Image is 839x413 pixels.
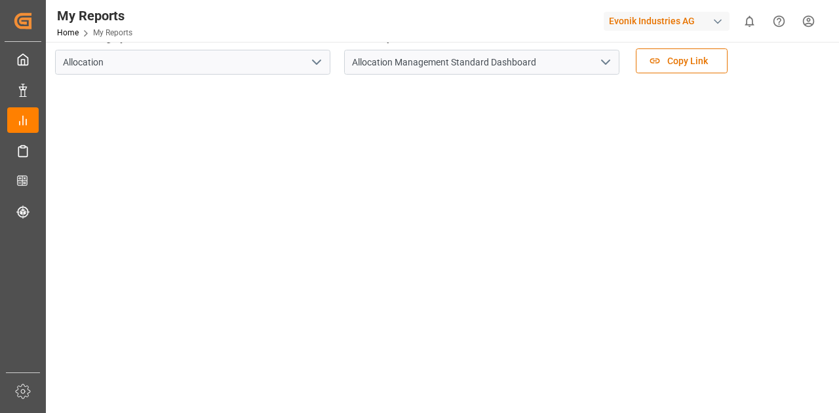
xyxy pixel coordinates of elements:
button: open menu [595,52,615,73]
input: Type to search/select [55,50,330,75]
button: show 0 new notifications [735,7,764,36]
input: Type to search/select [344,50,619,75]
button: Copy Link [636,48,728,73]
button: Help Center [764,7,794,36]
button: Evonik Industries AG [604,9,735,33]
div: Evonik Industries AG [604,12,730,31]
span: Copy Link [661,54,714,68]
button: open menu [306,52,326,73]
div: My Reports [57,6,132,26]
a: Home [57,28,79,37]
